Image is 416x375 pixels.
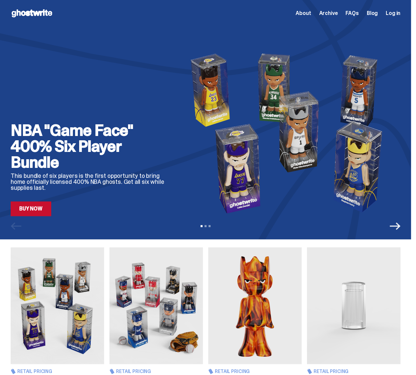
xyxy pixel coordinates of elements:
a: Log in [386,11,400,16]
button: View slide 3 [208,225,210,227]
a: About [296,11,311,16]
p: This bundle of six players is the first opportunity to bring home officially licensed 400% NBA gh... [11,173,169,191]
a: Archive [319,11,338,16]
img: Game Face (2025) [11,247,104,364]
img: Game Face (2025) [109,247,203,364]
button: Next [390,221,400,231]
span: Retail Pricing [17,369,52,374]
button: View slide 1 [201,225,203,227]
a: FAQs [346,11,358,16]
a: Buy Now [11,201,51,216]
h2: NBA "Game Face" 400% Six Player Bundle [11,122,169,170]
img: Always On Fire [208,247,302,364]
img: NBA "Game Face" 400% Six Player Bundle [179,50,400,216]
img: Display Case for 100% ghosts [307,247,400,364]
span: Retail Pricing [314,369,348,374]
span: Retail Pricing [215,369,250,374]
a: Blog [367,11,378,16]
button: View slide 2 [205,225,207,227]
span: Retail Pricing [116,369,151,374]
